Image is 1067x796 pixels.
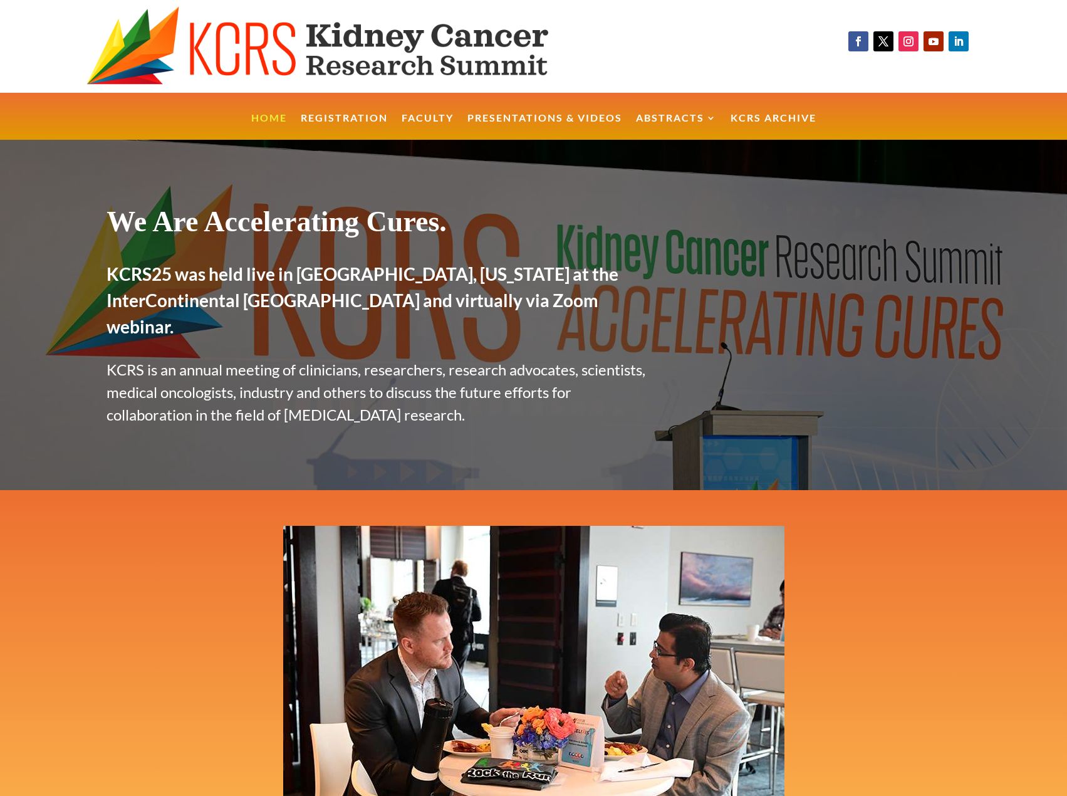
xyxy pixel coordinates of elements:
a: Faculty [402,113,454,140]
p: KCRS is an annual meeting of clinicians, researchers, research advocates, scientists, medical onc... [107,359,660,426]
h1: We Are Accelerating Cures. [107,204,660,245]
a: Follow on Facebook [848,31,868,51]
img: KCRS generic logo wide [86,6,605,86]
h2: KCRS25 was held live in [GEOGRAPHIC_DATA], [US_STATE] at the InterContinental [GEOGRAPHIC_DATA] a... [107,261,660,346]
a: Follow on X [873,31,893,51]
a: Abstracts [636,113,717,140]
a: Follow on LinkedIn [949,31,969,51]
a: Presentations & Videos [467,113,622,140]
a: Home [251,113,287,140]
a: Follow on Youtube [924,31,944,51]
a: KCRS Archive [731,113,816,140]
a: Follow on Instagram [898,31,919,51]
a: Registration [301,113,388,140]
